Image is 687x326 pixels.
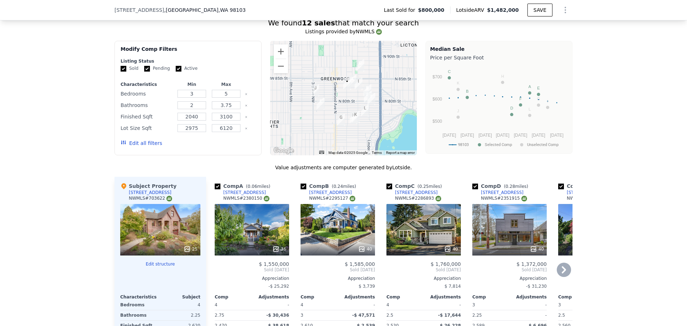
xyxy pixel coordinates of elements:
[301,294,338,300] div: Comp
[215,310,250,320] div: 2.75
[478,133,492,138] text: [DATE]
[176,66,181,72] input: Active
[333,184,343,189] span: 0.24
[309,190,352,195] div: [STREET_ADDRESS]
[328,151,367,155] span: Map data ©2025 Google
[372,151,382,155] a: Terms (opens in new tab)
[210,82,242,87] div: Max
[386,267,461,273] span: Sold [DATE]
[184,245,198,253] div: 25
[530,245,544,253] div: 40
[114,6,164,14] span: [STREET_ADDRESS]
[558,302,561,307] span: 3
[121,82,173,87] div: Characteristics
[514,133,527,138] text: [DATE]
[266,313,289,318] span: -$ 30,436
[274,44,288,59] button: Zoom in
[550,133,564,138] text: [DATE]
[448,69,451,74] text: C
[424,294,461,300] div: Adjustments
[558,294,595,300] div: Comp
[501,184,531,189] span: ( miles)
[120,300,159,310] div: Bedrooms
[386,190,438,195] a: [STREET_ADDRESS]
[301,190,352,195] a: [STREET_ADDRESS]
[272,146,296,155] img: Google
[558,276,633,281] div: Appreciation
[114,164,572,171] div: Value adjustments are computer generated by Lotside .
[215,267,289,273] span: Sold [DATE]
[176,65,198,72] label: Active
[215,276,289,281] div: Appreciation
[528,107,531,111] text: L
[521,196,527,201] img: NWMLS Logo
[527,4,552,16] button: SAVE
[485,142,512,147] text: Selected Comp
[319,151,324,154] button: Keyboard shortcuts
[337,114,345,126] div: 333 N 75th St
[129,190,171,195] div: [STREET_ADDRESS]
[245,116,248,118] button: Clear
[309,195,355,201] div: NWMLS # 2295127
[457,109,459,113] text: J
[472,276,547,281] div: Appreciation
[264,196,269,201] img: NWMLS Logo
[367,93,375,105] div: 912 N 79th St
[245,93,248,96] button: Clear
[215,190,266,195] a: [STREET_ADDRESS]
[386,183,445,190] div: Comp C
[376,29,382,35] img: NWMLS Logo
[162,310,200,320] div: 2.25
[532,133,545,138] text: [DATE]
[472,267,547,273] span: Sold [DATE]
[384,6,418,14] span: Last Sold for
[430,45,568,53] div: Median Sale
[120,310,159,320] div: Bathrooms
[481,195,527,201] div: NWMLS # 2351915
[430,53,568,63] div: Price per Square Foot
[496,133,510,138] text: [DATE]
[364,91,372,103] div: 759 N 80th St
[472,294,510,300] div: Comp
[301,276,375,281] div: Appreciation
[259,261,289,267] span: $ 1,550,000
[268,284,289,289] span: -$ 25,292
[121,58,255,64] div: Listing Status
[114,18,572,28] div: We found that match your search
[444,245,458,253] div: 40
[425,300,461,310] div: -
[350,196,355,201] img: NWMLS Logo
[430,63,568,152] svg: A chart.
[144,65,170,72] label: Pending
[272,146,296,155] a: Open this area in Google Maps (opens a new window)
[317,98,325,110] div: 116 NW 78th St
[361,104,369,117] div: 739 N 77th St
[120,294,160,300] div: Characteristics
[121,123,173,133] div: Lot Size Sqft
[558,183,616,190] div: Comp E
[472,183,531,190] div: Comp D
[567,190,609,195] div: [STREET_ADDRESS]
[329,184,359,189] span: ( miles)
[359,284,375,289] span: $ 3,739
[120,183,176,190] div: Subject Property
[419,184,429,189] span: 0.25
[435,196,441,201] img: NWMLS Logo
[343,78,351,90] div: 8216 Dayton Ave N
[457,81,460,85] text: K
[501,74,504,78] text: H
[352,111,360,123] div: 548 N 75th St
[160,294,200,300] div: Subject
[558,310,594,320] div: 2.5
[164,6,246,14] span: , [GEOGRAPHIC_DATA]
[252,294,289,300] div: Adjustments
[352,313,375,318] span: -$ 47,571
[144,66,150,72] input: Pending
[272,245,286,253] div: 36
[472,190,523,195] a: [STREET_ADDRESS]
[253,300,289,310] div: -
[114,28,572,35] div: Listings provided by NWMLS
[339,300,375,310] div: -
[461,133,474,138] text: [DATE]
[386,294,424,300] div: Comp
